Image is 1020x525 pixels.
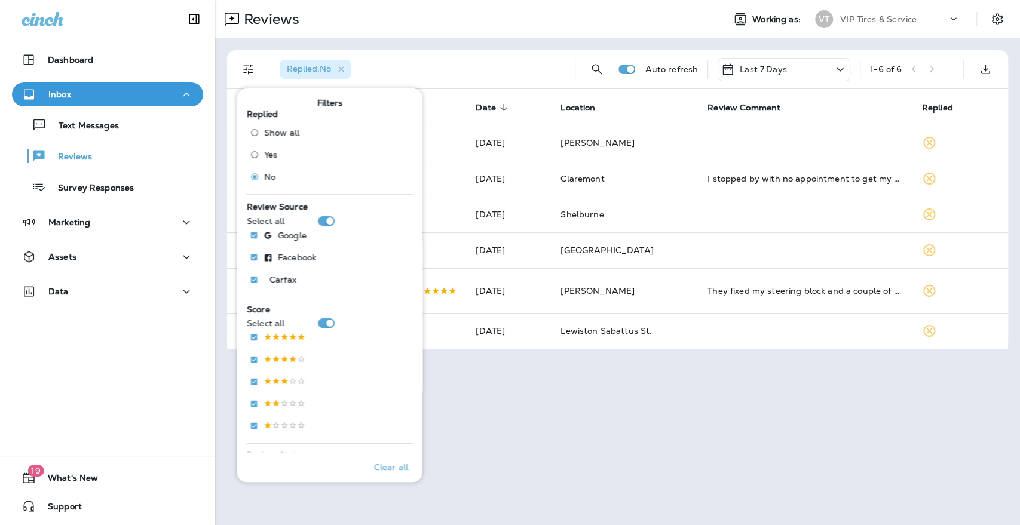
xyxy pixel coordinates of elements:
button: Export as CSV [973,57,997,81]
p: Last 7 Days [740,65,787,74]
button: Marketing [12,210,203,234]
span: Support [36,502,82,516]
p: Reviews [46,152,92,163]
p: Reviews [239,10,299,28]
span: Score [246,304,269,315]
p: VIP Tires & Service [840,14,917,24]
span: Review Source [246,201,307,212]
span: Replied : No [287,63,331,74]
td: [DATE] [466,268,551,313]
span: Claremont [560,173,604,184]
span: Replied [922,102,969,113]
p: Survey Responses [46,183,134,194]
div: Replied:No [280,60,351,79]
p: Select all [246,216,284,226]
td: [DATE] [466,232,551,268]
span: Review Comment [707,102,796,113]
span: Location [560,102,611,113]
span: Show all [264,128,299,137]
span: Lewiston Sabattus St. [560,326,652,336]
p: Data [48,287,69,296]
span: Replied [246,109,277,119]
button: Inbox [12,82,203,106]
span: Shelburne [560,209,604,220]
p: Text Messages [47,121,119,132]
td: [DATE] [466,125,551,161]
div: 1 - 6 of 6 [870,65,902,74]
p: Select all [246,318,284,328]
span: [PERSON_NAME] [560,137,635,148]
td: [DATE] [466,313,551,349]
button: Assets [12,245,203,269]
td: [DATE] [466,161,551,197]
span: Location [560,103,595,113]
span: No [264,172,275,182]
div: VT [815,10,833,28]
div: They fixed my steering block and a couple of other things. They overcharged me a bit, but it's qu... [707,285,902,297]
button: Reviews [12,143,203,168]
span: Date [476,103,496,113]
td: [DATE] [466,197,551,232]
span: Working as: [752,14,803,24]
p: Clear all [373,462,408,472]
span: 19 [27,465,44,477]
span: [PERSON_NAME] [560,285,635,296]
p: Facebook [277,253,316,262]
button: Search Reviews [585,57,609,81]
button: Support [12,495,203,518]
p: Google [277,231,306,240]
p: Inbox [48,90,71,99]
span: Date [476,102,511,113]
button: Collapse Sidebar [177,7,211,31]
button: Text Messages [12,112,203,137]
span: Review Comment [707,103,780,113]
button: Filters [237,57,261,81]
span: Yes [264,150,277,159]
p: Auto refresh [645,65,698,74]
button: Data [12,280,203,303]
span: Review Status [246,449,306,460]
p: Assets [48,252,76,262]
span: Filters [317,98,342,108]
button: Dashboard [12,48,203,72]
p: Carfax [269,275,296,284]
span: Replied [922,103,953,113]
div: I stopped by with no appointment to get my tires rotated , they took me right in. Always pleased ... [707,173,902,185]
button: Clear all [369,452,412,482]
span: [GEOGRAPHIC_DATA] [560,245,653,256]
span: What's New [36,473,98,487]
button: 19What's New [12,466,203,490]
p: Marketing [48,217,90,227]
p: Dashboard [48,55,93,65]
div: Filters [237,81,422,482]
button: Survey Responses [12,174,203,199]
button: Settings [987,8,1008,30]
